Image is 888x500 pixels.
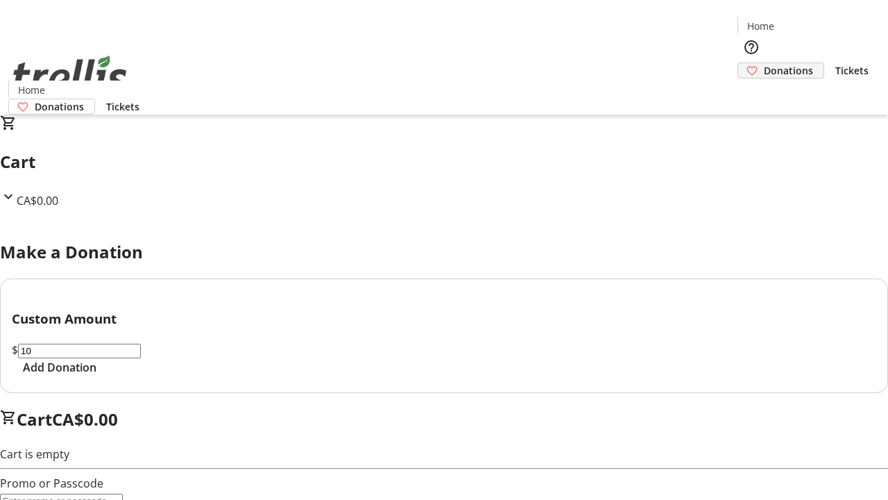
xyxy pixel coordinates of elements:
[52,408,118,431] span: CA$0.00
[23,359,96,376] span: Add Donation
[824,63,880,78] a: Tickets
[8,99,95,115] a: Donations
[95,99,151,114] a: Tickets
[747,19,774,33] span: Home
[737,78,765,106] button: Cart
[9,83,53,97] a: Home
[18,83,45,97] span: Home
[106,99,139,114] span: Tickets
[35,99,84,114] span: Donations
[12,359,108,376] button: Add Donation
[12,342,18,358] span: $
[764,63,813,78] span: Donations
[17,193,58,208] span: CA$0.00
[737,33,765,61] button: Help
[8,40,132,110] img: Orient E2E Organization ogg90yEZhJ's Logo
[737,62,824,78] a: Donations
[12,309,876,328] h3: Custom Amount
[738,19,783,33] a: Home
[835,63,869,78] span: Tickets
[18,344,141,358] input: Donation Amount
